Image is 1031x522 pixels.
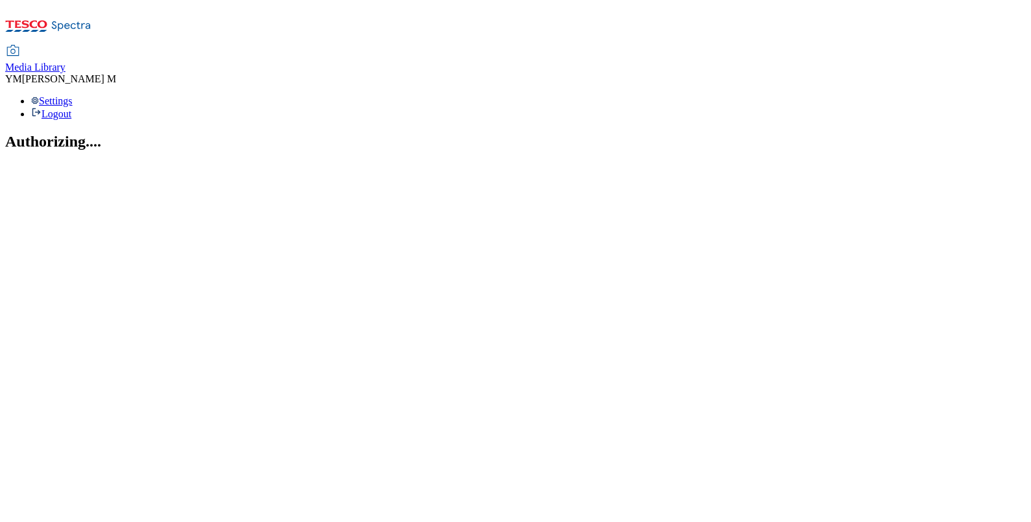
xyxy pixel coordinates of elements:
a: Media Library [5,46,65,73]
span: Media Library [5,62,65,73]
span: YM [5,73,22,84]
a: Logout [31,108,71,119]
span: [PERSON_NAME] M [22,73,116,84]
a: Settings [31,95,73,106]
h2: Authorizing.... [5,133,1026,150]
